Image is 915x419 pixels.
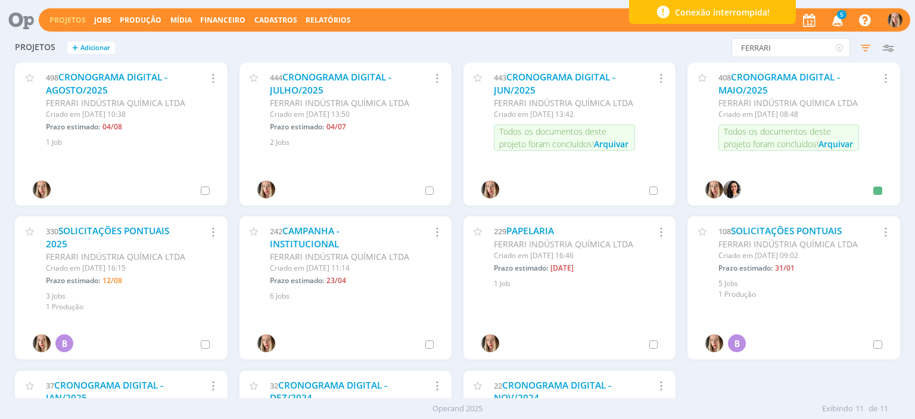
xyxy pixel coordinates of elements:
span: 229 [494,226,506,237]
img: T [33,181,51,198]
span: de [869,403,877,415]
span: FERRARI INDÚSTRIA QUÍMICA LTDA [270,251,409,262]
span: 498 [46,72,58,83]
a: CRONOGRAMA DIGITAL - JUN/2025 [494,71,615,97]
span: [DATE] [550,263,574,273]
button: Cadastros [251,15,301,25]
span: 5 [837,10,846,19]
img: T [705,334,723,352]
span: 242 [270,226,282,237]
span: Prazo estimado: [494,263,548,273]
a: SOLICITAÇÕES PONTUAIS [731,225,842,237]
button: Financeiro [197,15,249,25]
span: 32 [270,380,278,391]
div: 6 Jobs [270,291,437,302]
span: Exibindo [822,403,853,415]
span: Projetos [15,42,55,52]
a: Projetos [49,15,86,25]
button: Jobs [91,15,115,25]
img: T [705,181,723,198]
button: +Adicionar [67,42,115,54]
a: PAPELARIA [506,225,554,237]
span: FERRARI INDÚSTRIA QUÍMICA LTDA [718,97,858,108]
button: Projetos [46,15,89,25]
span: Conexão interrompida! [675,6,770,18]
a: Financeiro [200,15,245,25]
a: CRONOGRAMA DIGITAL - JAN/2025 [46,379,163,405]
div: 3 Jobs [46,291,213,302]
button: Produção [116,15,165,25]
span: 23/04 [326,275,346,285]
div: B [728,334,746,352]
button: Mídia [167,15,195,25]
span: 37 [46,380,54,391]
div: 1 Job [46,137,213,148]
div: Criado em [DATE] 16:46 [494,250,634,261]
div: Criado em [DATE] 16:15 [46,263,186,274]
button: Relatórios [302,15,354,25]
div: Criado em [DATE] 13:42 [494,109,634,120]
span: Todos os documentos deste projeto foram concluídos! [499,126,606,150]
span: 108 [718,226,731,237]
span: Cadastros [254,15,297,25]
a: Produção [120,15,161,25]
span: FERRARI INDÚSTRIA QUÍMICA LTDA [718,238,858,250]
a: SOLICITAÇÕES PONTUAIS 2025 [46,225,169,250]
span: FERRARI INDÚSTRIA QUÍMICA LTDA [494,238,633,250]
a: Jobs [94,15,111,25]
span: 04/07 [326,122,346,132]
div: Criado em [DATE] 13:50 [270,109,410,120]
div: 1 Job [494,278,661,289]
div: Criado em [DATE] 09:02 [718,250,859,261]
img: T [33,334,51,352]
span: 443 [494,72,506,83]
div: 5 Jobs [718,278,886,289]
span: 22 [494,380,502,391]
span: FERRARI INDÚSTRIA QUÍMICA LTDA [270,97,409,108]
img: T [888,13,902,27]
span: 11 [855,403,864,415]
a: CRONOGRAMA DIGITAL - MAIO/2025 [718,71,840,97]
img: T [257,334,275,352]
span: Prazo estimado: [270,122,324,132]
span: Adicionar [80,44,110,52]
span: Prazo estimado: [718,263,773,273]
span: Prazo estimado: [270,275,324,285]
span: FERRARI INDÚSTRIA QUÍMICA LTDA [494,97,633,108]
img: C [723,181,741,198]
div: Criado em [DATE] 08:48 [718,109,859,120]
button: 5 [824,10,849,31]
span: FERRARI INDÚSTRIA QUÍMICA LTDA [46,97,185,108]
span: 444 [270,72,282,83]
div: Criado em [DATE] 10:38 [46,109,186,120]
a: Mídia [170,15,192,25]
input: Busca [732,38,850,57]
div: B [55,334,73,352]
img: T [257,181,275,198]
div: 2 Jobs [270,137,437,148]
div: 1 Produção [718,289,886,300]
span: 31/01 [775,263,795,273]
span: Todos os documentos deste projeto foram concluídos! [724,126,831,150]
span: 04/08 [102,122,122,132]
span: 11 [880,403,888,415]
span: Arquivar [594,138,628,150]
a: CRONOGRAMA DIGITAL - AGOSTO/2025 [46,71,167,97]
img: T [481,181,499,198]
a: CRONOGRAMA DIGITAL - DEZ/2024 [270,379,387,405]
span: 408 [718,72,731,83]
span: 12/08 [102,275,122,285]
a: CRONOGRAMA DIGITAL - NOV/2024 [494,379,611,405]
span: Prazo estimado: [46,275,100,285]
img: T [481,334,499,352]
a: CRONOGRAMA DIGITAL - JULHO/2025 [270,71,391,97]
div: 1 Produção [46,302,213,312]
a: Relatórios [306,15,351,25]
button: T [887,10,903,30]
a: CAMPANHA - INSTITUCIONAL [270,225,340,250]
span: + [72,42,78,54]
span: FERRARI INDÚSTRIA QUÍMICA LTDA [46,251,185,262]
span: 330 [46,226,58,237]
span: Prazo estimado: [46,122,100,132]
div: Criado em [DATE] 11:14 [270,263,410,274]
